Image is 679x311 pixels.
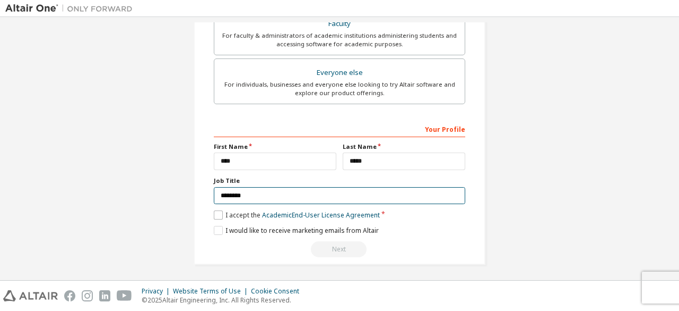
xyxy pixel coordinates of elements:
[99,290,110,301] img: linkedin.svg
[251,287,306,296] div: Cookie Consent
[221,16,458,31] div: Faculty
[82,290,93,301] img: instagram.svg
[214,241,465,257] div: You need to provide your academic email
[221,65,458,80] div: Everyone else
[173,287,251,296] div: Website Terms of Use
[214,120,465,137] div: Your Profile
[142,296,306,305] p: © 2025 Altair Engineering, Inc. All Rights Reserved.
[221,80,458,97] div: For individuals, businesses and everyone else looking to try Altair software and explore our prod...
[3,290,58,301] img: altair_logo.svg
[64,290,75,301] img: facebook.svg
[117,290,132,301] img: youtube.svg
[214,176,465,185] label: Job Title
[214,142,336,151] label: First Name
[214,226,379,235] label: I would like to receive marketing emails from Altair
[262,211,380,220] a: Academic End-User License Agreement
[142,287,173,296] div: Privacy
[343,142,465,151] label: Last Name
[221,31,458,48] div: For faculty & administrators of academic institutions administering students and accessing softwa...
[5,3,138,14] img: Altair One
[214,211,380,220] label: I accept the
